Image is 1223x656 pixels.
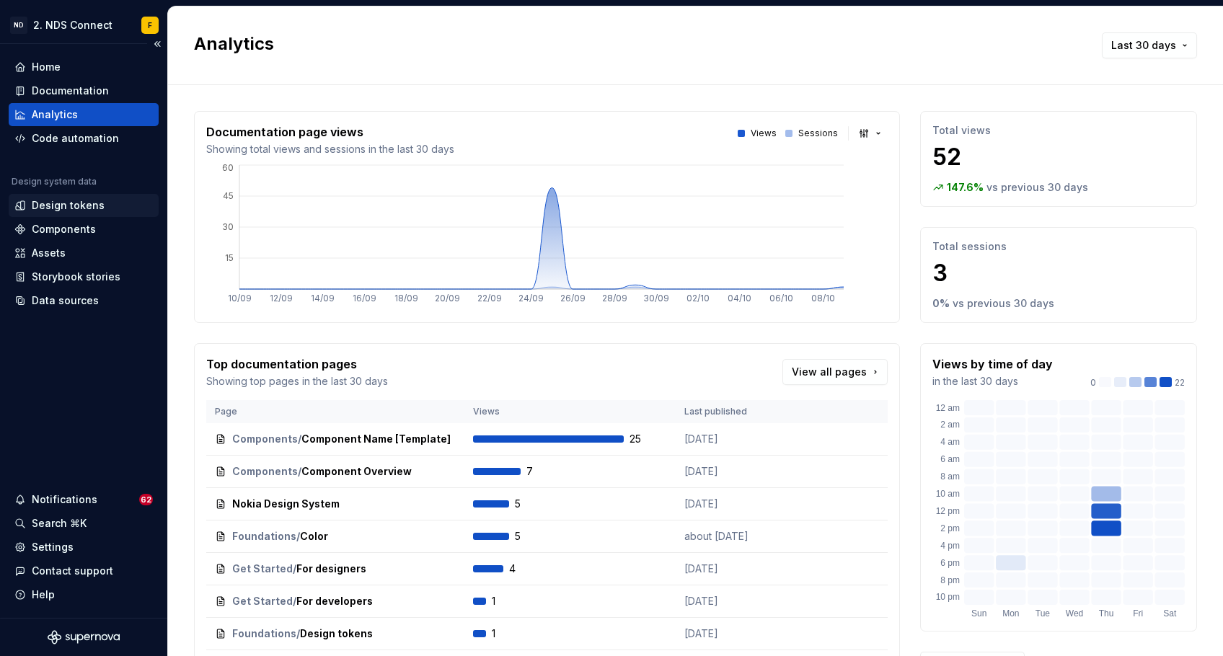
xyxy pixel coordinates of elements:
text: 8 am [940,471,960,482]
svg: Supernova Logo [48,630,120,644]
span: / [296,626,300,641]
span: / [293,594,296,608]
p: [DATE] [684,594,792,608]
p: Views by time of day [932,355,1053,373]
p: 0 [1090,377,1096,389]
div: Storybook stories [32,270,120,284]
span: 7 [526,464,564,479]
div: Data sources [32,293,99,308]
text: Wed [1066,608,1083,619]
text: 6 pm [940,558,960,568]
tspan: 10/09 [228,293,252,303]
p: 52 [932,143,1185,172]
tspan: 22/09 [477,293,502,303]
p: vs previous 30 days [953,296,1054,311]
h2: Analytics [194,32,1079,56]
div: Documentation [32,84,109,98]
div: Contact support [32,564,113,578]
th: Last published [676,400,801,423]
span: Design tokens [300,626,373,641]
text: 6 am [940,454,960,464]
p: about [DATE] [684,529,792,544]
text: 4 am [940,437,960,447]
text: Sat [1163,608,1177,619]
text: 12 pm [936,506,960,516]
text: 10 pm [936,592,960,602]
p: Showing top pages in the last 30 days [206,374,388,389]
text: Tue [1036,608,1051,619]
span: / [296,529,300,544]
div: Help [32,588,55,602]
span: / [298,464,301,479]
tspan: 45 [223,190,234,201]
tspan: 24/09 [518,293,544,303]
span: Last 30 days [1111,38,1176,53]
p: [DATE] [684,497,792,511]
p: Documentation page views [206,123,454,141]
button: Help [9,583,159,606]
button: ND2. NDS ConnectF [3,9,164,40]
button: Collapse sidebar [147,34,167,54]
span: Foundations [232,529,296,544]
span: 62 [139,494,153,505]
p: 3 [932,259,1185,288]
text: 2 pm [940,523,960,533]
p: [DATE] [684,626,792,641]
tspan: 30 [222,221,234,232]
span: 5 [515,497,552,511]
button: Last 30 days [1102,32,1197,58]
div: 2. NDS Connect [33,18,112,32]
p: Sessions [798,128,838,139]
p: vs previous 30 days [986,180,1088,195]
tspan: 20/09 [435,293,460,303]
span: For developers [296,594,373,608]
div: Components [32,222,96,236]
tspan: 02/10 [686,293,710,303]
tspan: 30/09 [643,293,669,303]
p: in the last 30 days [932,374,1053,389]
div: Search ⌘K [32,516,87,531]
p: [DATE] [684,562,792,576]
th: Views [464,400,676,423]
div: 22 [1090,377,1185,389]
a: Documentation [9,79,159,102]
span: 4 [509,562,547,576]
span: Color [300,529,328,544]
a: Settings [9,536,159,559]
text: Thu [1099,608,1114,619]
a: Storybook stories [9,265,159,288]
p: Total views [932,123,1185,138]
p: 0 % [932,296,950,311]
p: Showing total views and sessions in the last 30 days [206,142,454,156]
span: Components [232,464,298,479]
tspan: 15 [225,252,234,263]
a: Assets [9,241,159,265]
tspan: 06/10 [769,293,793,303]
span: Nokia Design System [232,497,340,511]
span: Component Name [Template] [301,432,451,446]
a: Analytics [9,103,159,126]
div: Notifications [32,492,97,507]
tspan: 16/09 [353,293,376,303]
a: Code automation [9,127,159,150]
p: Total sessions [932,239,1185,254]
span: Components [232,432,298,446]
tspan: 26/09 [560,293,586,303]
div: ND [10,17,27,34]
tspan: 60 [222,162,234,173]
a: Design tokens [9,194,159,217]
div: F [148,19,152,31]
button: Search ⌘K [9,512,159,535]
span: 5 [515,529,552,544]
tspan: 18/09 [394,293,418,303]
a: Home [9,56,159,79]
tspan: 14/09 [311,293,335,303]
span: Component Overview [301,464,412,479]
p: [DATE] [684,432,792,446]
div: Settings [32,540,74,554]
a: Components [9,218,159,241]
span: 1 [492,594,529,608]
text: 10 am [936,489,960,499]
span: For designers [296,562,366,576]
